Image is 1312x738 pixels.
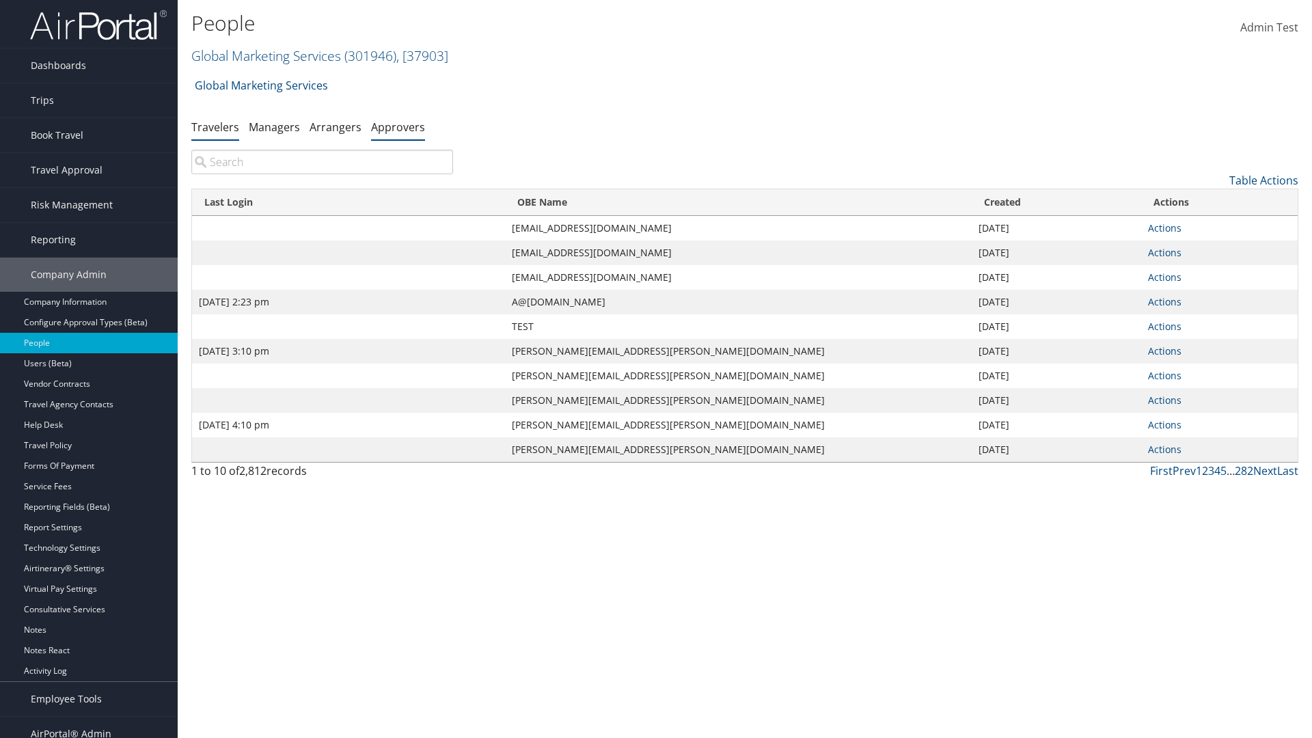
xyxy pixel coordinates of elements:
[1150,463,1173,478] a: First
[31,188,113,222] span: Risk Management
[1148,221,1181,234] a: Actions
[972,339,1141,364] td: [DATE]
[1148,418,1181,431] a: Actions
[191,120,239,135] a: Travelers
[972,413,1141,437] td: [DATE]
[972,241,1141,265] td: [DATE]
[31,258,107,292] span: Company Admin
[31,118,83,152] span: Book Travel
[1148,394,1181,407] a: Actions
[192,413,505,437] td: [DATE] 4:10 pm
[344,46,396,65] span: ( 301946 )
[505,290,972,314] td: A@[DOMAIN_NAME]
[1173,463,1196,478] a: Prev
[1214,463,1220,478] a: 4
[239,463,266,478] span: 2,812
[505,216,972,241] td: [EMAIL_ADDRESS][DOMAIN_NAME]
[1148,344,1181,357] a: Actions
[505,339,972,364] td: [PERSON_NAME][EMAIL_ADDRESS][PERSON_NAME][DOMAIN_NAME]
[505,364,972,388] td: [PERSON_NAME][EMAIL_ADDRESS][PERSON_NAME][DOMAIN_NAME]
[1148,369,1181,382] a: Actions
[310,120,361,135] a: Arrangers
[31,153,102,187] span: Travel Approval
[972,364,1141,388] td: [DATE]
[972,314,1141,339] td: [DATE]
[192,339,505,364] td: [DATE] 3:10 pm
[972,290,1141,314] td: [DATE]
[1148,246,1181,259] a: Actions
[192,189,505,216] th: Last Login: activate to sort column ascending
[1227,463,1235,478] span: …
[192,290,505,314] td: [DATE] 2:23 pm
[505,388,972,413] td: [PERSON_NAME][EMAIL_ADDRESS][PERSON_NAME][DOMAIN_NAME]
[1202,463,1208,478] a: 2
[396,46,448,65] span: , [ 37903 ]
[1196,463,1202,478] a: 1
[1277,463,1298,478] a: Last
[1148,295,1181,308] a: Actions
[972,216,1141,241] td: [DATE]
[30,9,167,41] img: airportal-logo.png
[505,314,972,339] td: TEST
[1148,320,1181,333] a: Actions
[31,223,76,257] span: Reporting
[505,189,972,216] th: OBE Name: activate to sort column ascending
[249,120,300,135] a: Managers
[1229,173,1298,188] a: Table Actions
[1240,20,1298,35] span: Admin Test
[31,83,54,118] span: Trips
[371,120,425,135] a: Approvers
[972,388,1141,413] td: [DATE]
[191,9,929,38] h1: People
[972,265,1141,290] td: [DATE]
[1240,7,1298,49] a: Admin Test
[1235,463,1253,478] a: 282
[1148,443,1181,456] a: Actions
[1220,463,1227,478] a: 5
[972,189,1141,216] th: Created: activate to sort column ascending
[972,437,1141,462] td: [DATE]
[31,49,86,83] span: Dashboards
[505,265,972,290] td: [EMAIL_ADDRESS][DOMAIN_NAME]
[1148,271,1181,284] a: Actions
[191,150,453,174] input: Search
[1208,463,1214,478] a: 3
[1253,463,1277,478] a: Next
[191,46,448,65] a: Global Marketing Services
[31,682,102,716] span: Employee Tools
[505,437,972,462] td: [PERSON_NAME][EMAIL_ADDRESS][PERSON_NAME][DOMAIN_NAME]
[505,413,972,437] td: [PERSON_NAME][EMAIL_ADDRESS][PERSON_NAME][DOMAIN_NAME]
[1141,189,1298,216] th: Actions
[505,241,972,265] td: [EMAIL_ADDRESS][DOMAIN_NAME]
[195,72,328,99] a: Global Marketing Services
[191,463,453,486] div: 1 to 10 of records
